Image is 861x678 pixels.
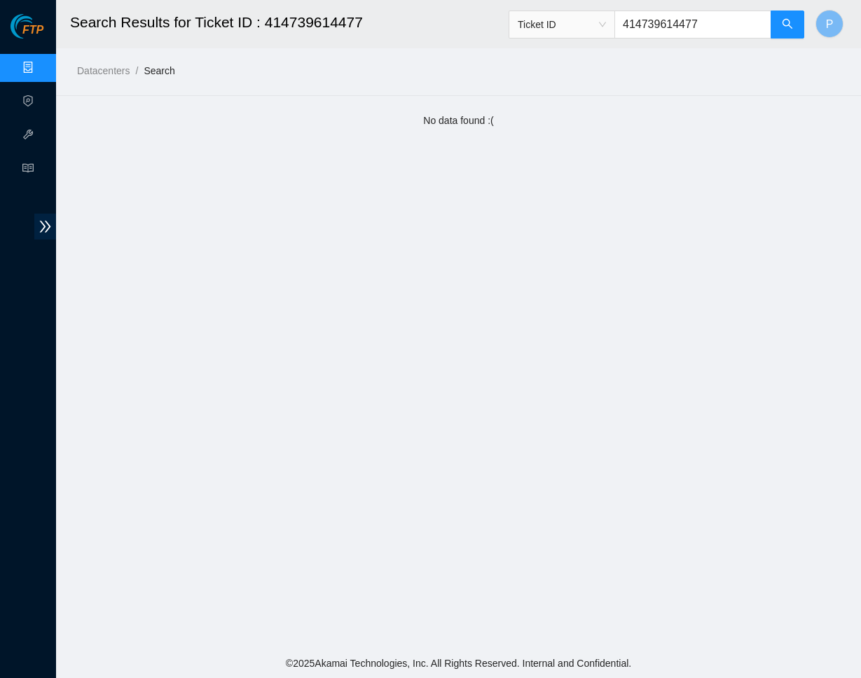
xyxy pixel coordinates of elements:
span: P [826,15,834,33]
span: FTP [22,24,43,37]
a: Akamai TechnologiesFTP [11,25,43,43]
button: P [815,10,843,38]
footer: © 2025 Akamai Technologies, Inc. All Rights Reserved. Internal and Confidential. [56,649,861,678]
span: Ticket ID [518,14,606,35]
span: read [22,156,34,184]
input: Enter text here... [614,11,771,39]
button: search [771,11,804,39]
span: double-right [34,214,56,240]
div: No data found :( [70,113,847,128]
img: Akamai Technologies [11,14,71,39]
a: Datacenters [77,65,130,76]
a: Search [144,65,174,76]
span: search [782,18,793,32]
span: / [135,65,138,76]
